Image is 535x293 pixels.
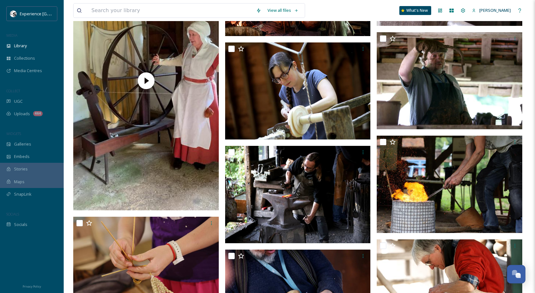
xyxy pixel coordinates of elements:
span: SOCIALS [6,212,19,216]
a: What's New [399,6,431,15]
a: View all files [264,4,302,17]
a: [PERSON_NAME] [469,4,514,17]
img: ext_1749548291.165271_marketing@wealddown.co.uk-Steve Scott tutoring.JPG [377,32,522,129]
img: ext_1749548291.463446_marketing@wealddown.co.uk-SSP_AmyLeake3.JPG [225,42,371,140]
span: MEDIA [6,33,18,38]
span: Uploads [14,111,30,117]
img: ext_1749548290.313398_marketing@wealddown.co.uk-SSP_0089 (3).JPG [377,136,522,233]
a: Privacy Policy [23,282,41,290]
div: 464 [33,111,43,116]
span: UGC [14,98,23,104]
img: WSCC%20ES%20Socials%20Icon%20-%20Secondary%20-%20Black.jpg [10,11,17,17]
span: Galleries [14,141,31,147]
span: Socials [14,222,27,228]
span: Library [14,43,27,49]
input: Search your library [88,4,253,18]
span: Embeds [14,154,30,160]
span: Maps [14,179,25,185]
span: Stories [14,166,28,172]
img: ext_1749548290.36682_marketing@wealddown.co.uk-SSP_0081.JPG [225,146,371,243]
span: SnapLink [14,191,32,197]
button: Open Chat [507,265,525,283]
span: Media Centres [14,68,42,74]
span: [PERSON_NAME] [479,7,511,13]
span: COLLECT [6,88,20,93]
span: Experience [GEOGRAPHIC_DATA] [20,11,83,17]
span: Collections [14,55,35,61]
span: Privacy Policy [23,284,41,289]
span: WIDGETS [6,131,21,136]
